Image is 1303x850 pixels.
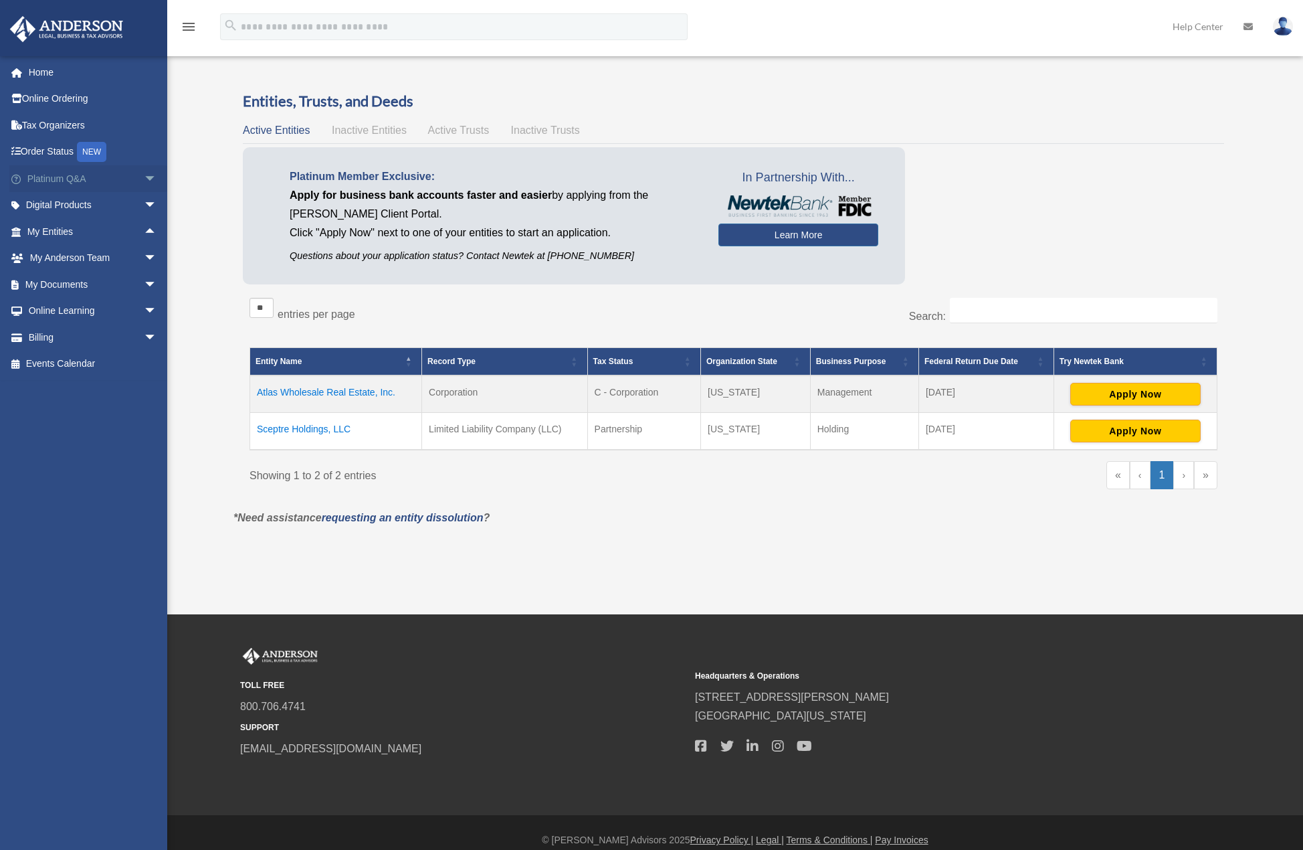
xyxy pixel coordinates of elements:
[695,669,1140,683] small: Headquarters & Operations
[701,347,811,375] th: Organization State: Activate to sort
[695,691,889,703] a: [STREET_ADDRESS][PERSON_NAME]
[718,167,878,189] span: In Partnership With...
[240,701,306,712] a: 800.706.4741
[1060,353,1197,369] div: Try Newtek Bank
[1273,17,1293,36] img: User Pic
[233,512,490,523] em: *Need assistance ?
[810,347,918,375] th: Business Purpose: Activate to sort
[9,218,171,245] a: My Entitiesarrow_drop_up
[422,347,587,375] th: Record Type: Activate to sort
[256,357,302,366] span: Entity Name
[144,165,171,193] span: arrow_drop_down
[240,721,686,735] small: SUPPORT
[9,139,177,166] a: Order StatusNEW
[587,375,700,413] td: C - Corporation
[1194,461,1217,489] a: Last
[9,351,177,377] a: Events Calendar
[223,18,238,33] i: search
[587,412,700,450] td: Partnership
[322,512,484,523] a: requesting an entity dissolution
[144,298,171,325] span: arrow_drop_down
[918,347,1054,375] th: Federal Return Due Date: Activate to sort
[810,412,918,450] td: Holding
[701,375,811,413] td: [US_STATE]
[240,679,686,693] small: TOLL FREE
[593,357,633,366] span: Tax Status
[9,59,177,86] a: Home
[9,192,177,219] a: Digital Productsarrow_drop_down
[144,324,171,351] span: arrow_drop_down
[290,248,698,264] p: Questions about your application status? Contact Newtek at [PHONE_NUMBER]
[9,112,177,139] a: Tax Organizers
[181,19,197,35] i: menu
[511,124,580,136] span: Inactive Trusts
[1070,383,1201,406] button: Apply Now
[243,124,310,136] span: Active Entities
[290,224,698,242] p: Click "Apply Now" next to one of your entities to start an application.
[1054,347,1217,375] th: Try Newtek Bank : Activate to sort
[918,375,1054,413] td: [DATE]
[816,357,886,366] span: Business Purpose
[787,835,873,845] a: Terms & Conditions |
[181,23,197,35] a: menu
[427,357,476,366] span: Record Type
[250,375,422,413] td: Atlas Wholesale Real Estate, Inc.
[278,309,355,320] label: entries per page
[587,347,700,375] th: Tax Status: Activate to sort
[690,835,754,845] a: Privacy Policy |
[756,835,784,845] a: Legal |
[422,412,587,450] td: Limited Liability Company (LLC)
[9,86,177,112] a: Online Ordering
[695,710,866,721] a: [GEOGRAPHIC_DATA][US_STATE]
[9,298,177,325] a: Online Learningarrow_drop_down
[240,743,421,754] a: [EMAIL_ADDRESS][DOMAIN_NAME]
[249,461,724,485] div: Showing 1 to 2 of 2 entries
[725,195,872,217] img: NewtekBankLogoSM.png
[144,218,171,246] span: arrow_drop_up
[706,357,777,366] span: Organization State
[290,186,698,224] p: by applying from the [PERSON_NAME] Client Portal.
[875,835,928,845] a: Pay Invoices
[701,412,811,450] td: [US_STATE]
[428,124,490,136] span: Active Trusts
[144,271,171,299] span: arrow_drop_down
[250,412,422,450] td: Sceptre Holdings, LLC
[9,165,177,192] a: Platinum Q&Aarrow_drop_down
[290,189,552,201] span: Apply for business bank accounts faster and easier
[909,311,946,322] label: Search:
[1150,461,1174,489] a: 1
[9,324,177,351] a: Billingarrow_drop_down
[6,16,127,42] img: Anderson Advisors Platinum Portal
[290,167,698,186] p: Platinum Member Exclusive:
[1106,461,1130,489] a: First
[240,648,320,665] img: Anderson Advisors Platinum Portal
[9,271,177,298] a: My Documentsarrow_drop_down
[167,832,1303,849] div: © [PERSON_NAME] Advisors 2025
[144,245,171,272] span: arrow_drop_down
[1070,420,1201,442] button: Apply Now
[1173,461,1194,489] a: Next
[918,412,1054,450] td: [DATE]
[332,124,407,136] span: Inactive Entities
[924,357,1018,366] span: Federal Return Due Date
[422,375,587,413] td: Corporation
[243,91,1224,112] h3: Entities, Trusts, and Deeds
[810,375,918,413] td: Management
[1130,461,1150,489] a: Previous
[250,347,422,375] th: Entity Name: Activate to invert sorting
[144,192,171,220] span: arrow_drop_down
[9,245,177,272] a: My Anderson Teamarrow_drop_down
[718,224,878,246] a: Learn More
[77,142,106,162] div: NEW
